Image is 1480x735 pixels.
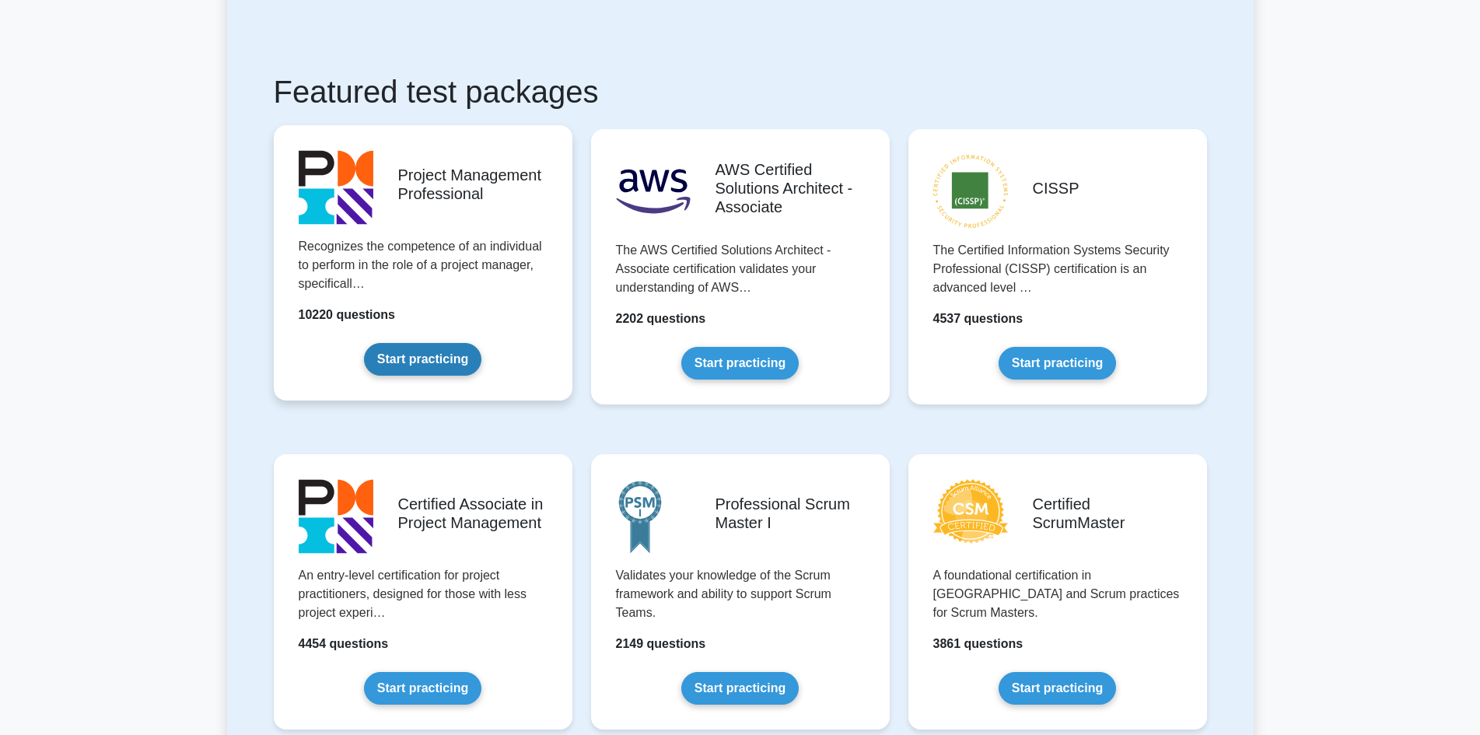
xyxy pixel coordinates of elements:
[999,347,1116,380] a: Start practicing
[681,347,799,380] a: Start practicing
[999,672,1116,705] a: Start practicing
[364,672,481,705] a: Start practicing
[274,73,1207,110] h1: Featured test packages
[364,343,481,376] a: Start practicing
[681,672,799,705] a: Start practicing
